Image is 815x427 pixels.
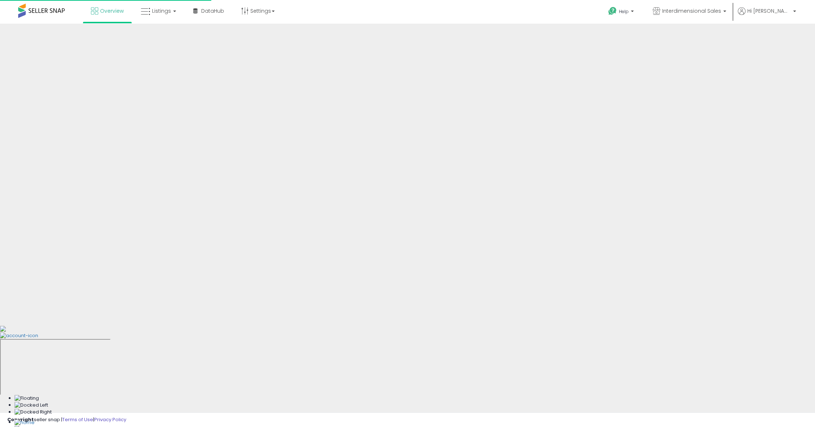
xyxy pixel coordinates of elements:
span: Overview [100,7,124,15]
img: Docked Right [15,409,52,416]
img: Docked Left [15,402,48,409]
span: Help [619,8,629,15]
span: Listings [152,7,171,15]
span: Interdimensional Sales [662,7,721,15]
img: Home [15,419,35,426]
span: Hi [PERSON_NAME] [747,7,791,15]
img: Floating [15,395,39,402]
a: Help [603,1,641,24]
i: Get Help [608,7,617,16]
a: Hi [PERSON_NAME] [738,7,796,24]
span: DataHub [201,7,224,15]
